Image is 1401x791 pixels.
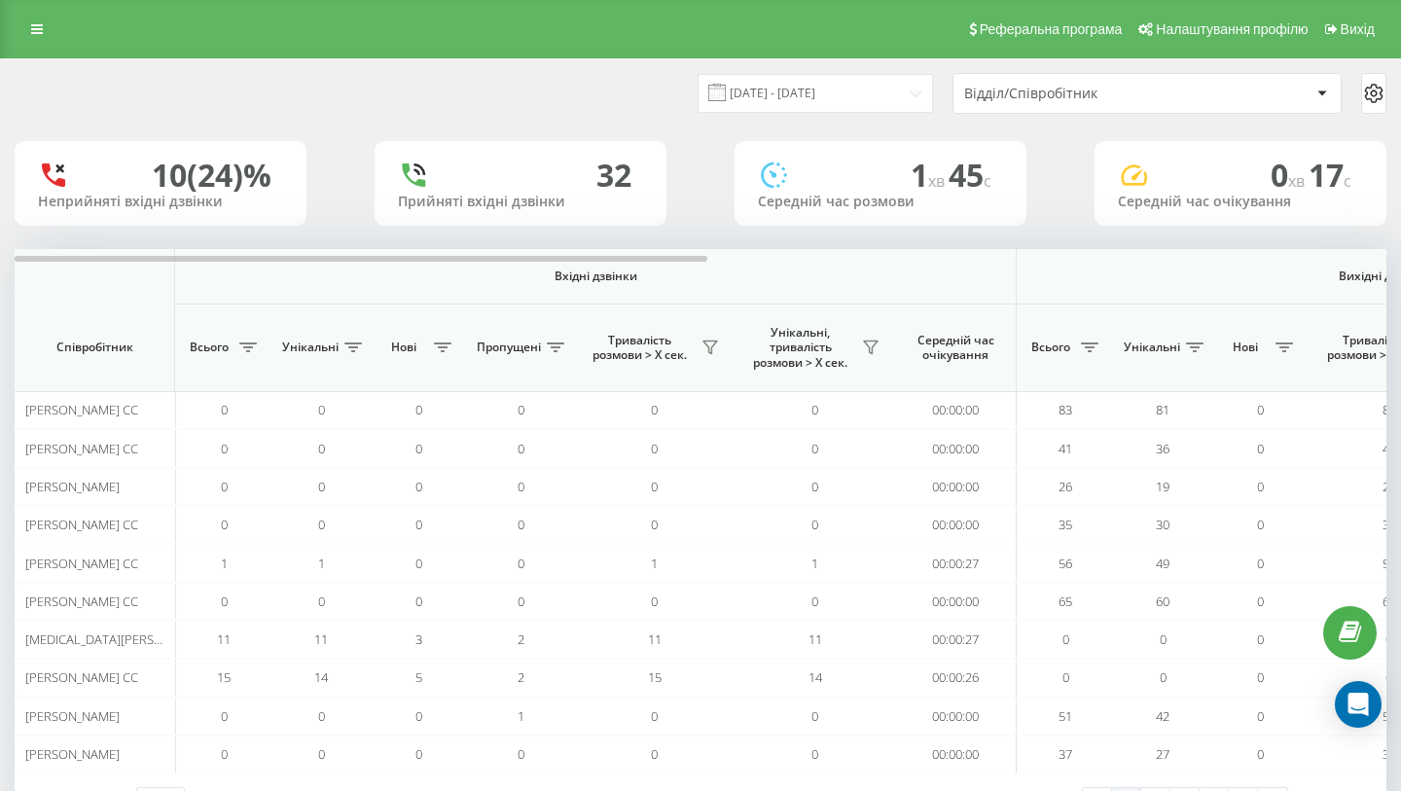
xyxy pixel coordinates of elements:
[1156,478,1169,495] span: 19
[651,440,658,457] span: 0
[1156,401,1169,418] span: 81
[1383,401,1396,418] span: 83
[1059,707,1072,725] span: 51
[518,555,524,572] span: 0
[217,668,231,686] span: 15
[1344,170,1351,192] span: c
[282,340,339,355] span: Унікальні
[379,340,428,355] span: Нові
[518,478,524,495] span: 0
[1257,668,1264,686] span: 0
[811,478,818,495] span: 0
[25,707,120,725] span: [PERSON_NAME]
[1156,593,1169,610] span: 60
[318,440,325,457] span: 0
[964,86,1197,102] div: Відділ/Співробітник
[1059,745,1072,763] span: 37
[1341,21,1375,37] span: Вихід
[1257,401,1264,418] span: 0
[1309,154,1351,196] span: 17
[415,745,422,763] span: 0
[895,583,1017,621] td: 00:00:00
[1124,340,1180,355] span: Унікальні
[1156,516,1169,533] span: 30
[1026,340,1075,355] span: Всього
[1257,707,1264,725] span: 0
[1059,401,1072,418] span: 83
[984,170,991,192] span: c
[1156,555,1169,572] span: 49
[651,745,658,763] span: 0
[415,478,422,495] span: 0
[152,157,271,194] div: 10 (24)%
[758,194,1003,210] div: Середній час розмови
[25,478,120,495] span: [PERSON_NAME]
[226,269,965,284] span: Вхідні дзвінки
[1156,745,1169,763] span: 27
[1385,668,1392,686] span: 0
[518,516,524,533] span: 0
[895,391,1017,429] td: 00:00:00
[1062,668,1069,686] span: 0
[318,478,325,495] span: 0
[895,659,1017,697] td: 00:00:26
[980,21,1123,37] span: Реферальна програма
[415,630,422,648] span: 3
[25,401,138,418] span: [PERSON_NAME] CC
[911,154,949,196] span: 1
[25,440,138,457] span: [PERSON_NAME] CC
[25,555,138,572] span: [PERSON_NAME] CC
[811,440,818,457] span: 0
[744,325,856,371] span: Унікальні, тривалість розмови > Х сек.
[518,630,524,648] span: 2
[1062,630,1069,648] span: 0
[1118,194,1363,210] div: Середній час очікування
[1156,440,1169,457] span: 36
[221,745,228,763] span: 0
[1257,593,1264,610] span: 0
[221,516,228,533] span: 0
[808,668,822,686] span: 14
[651,707,658,725] span: 0
[518,593,524,610] span: 0
[648,668,662,686] span: 15
[1156,707,1169,725] span: 42
[895,429,1017,467] td: 00:00:00
[415,555,422,572] span: 0
[25,630,233,648] span: [MEDICAL_DATA][PERSON_NAME] CC
[518,440,524,457] span: 0
[25,593,138,610] span: [PERSON_NAME] CC
[477,340,541,355] span: Пропущені
[1221,340,1270,355] span: Нові
[1257,630,1264,648] span: 0
[1383,555,1396,572] span: 56
[518,668,524,686] span: 2
[38,194,283,210] div: Неприйняті вхідні дзвінки
[1059,478,1072,495] span: 26
[415,707,422,725] span: 0
[811,516,818,533] span: 0
[1257,555,1264,572] span: 0
[811,593,818,610] span: 0
[415,401,422,418] span: 0
[518,707,524,725] span: 1
[895,736,1017,773] td: 00:00:00
[415,668,422,686] span: 5
[1383,707,1396,725] span: 51
[1383,440,1396,457] span: 41
[1059,440,1072,457] span: 41
[651,516,658,533] span: 0
[1385,630,1392,648] span: 0
[318,555,325,572] span: 1
[651,478,658,495] span: 0
[398,194,643,210] div: Прийняті вхідні дзвінки
[1160,630,1167,648] span: 0
[318,401,325,418] span: 0
[651,593,658,610] span: 0
[1383,593,1396,610] span: 65
[811,401,818,418] span: 0
[648,630,662,648] span: 11
[1383,478,1396,495] span: 26
[1257,745,1264,763] span: 0
[314,630,328,648] span: 11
